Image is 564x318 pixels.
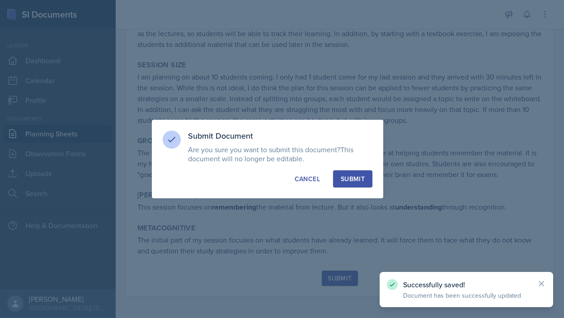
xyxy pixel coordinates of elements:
div: Cancel [295,174,320,183]
div: Submit [341,174,365,183]
p: Successfully saved! [403,280,530,289]
span: This document will no longer be editable. [188,145,353,164]
button: Cancel [287,170,328,187]
h3: Submit Document [188,131,372,141]
p: Are you sure you want to submit this document? [188,145,372,163]
button: Submit [333,170,372,187]
p: Document has been successfully updated [403,291,530,300]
